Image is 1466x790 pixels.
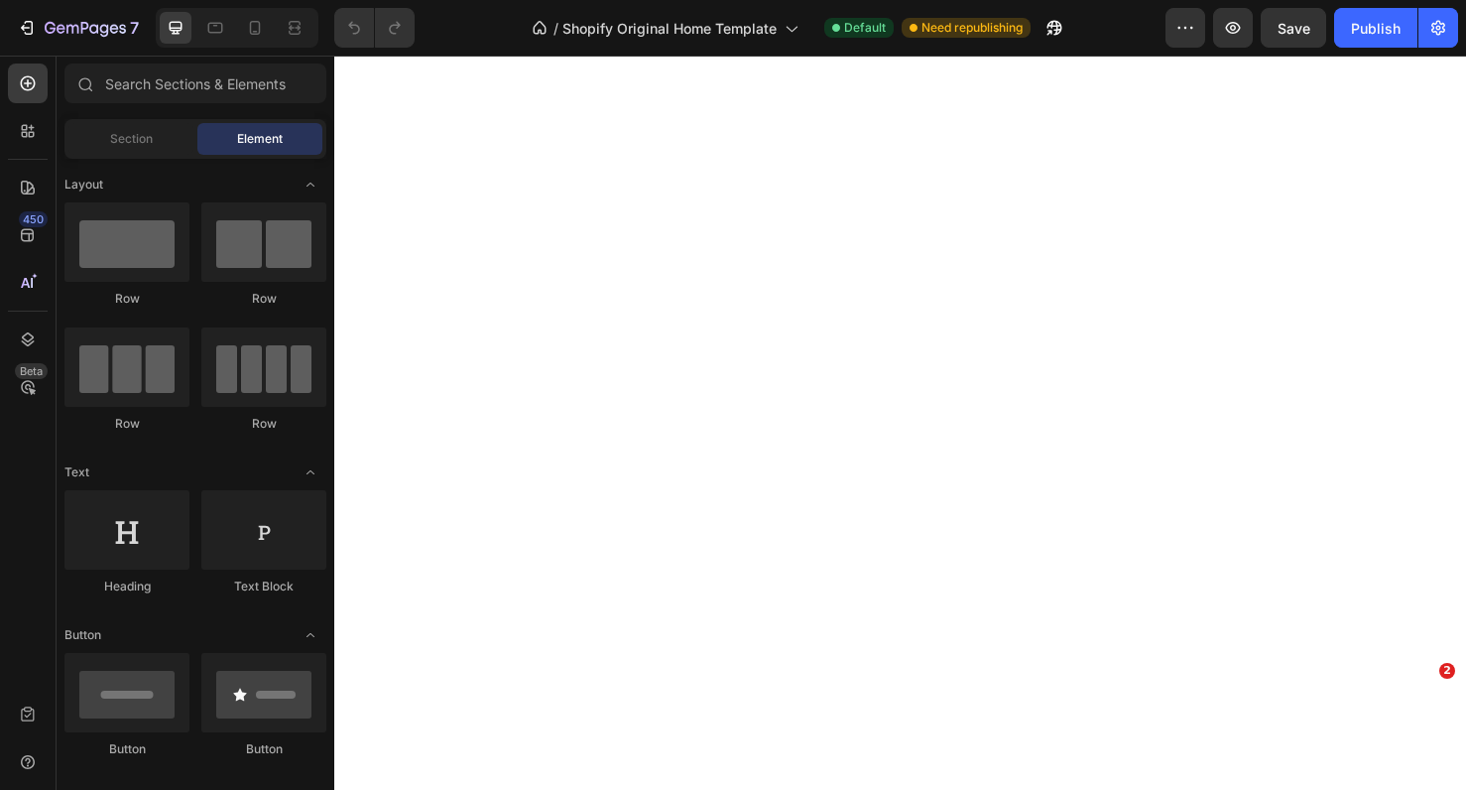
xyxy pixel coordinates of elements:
[295,619,326,651] span: Toggle open
[64,463,89,481] span: Text
[1399,693,1446,740] iframe: Intercom live chat
[201,290,326,308] div: Row
[64,626,101,644] span: Button
[1439,663,1455,679] span: 2
[295,169,326,200] span: Toggle open
[1351,18,1401,39] div: Publish
[64,176,103,194] span: Layout
[295,457,326,488] span: Toggle open
[201,578,326,595] div: Text Block
[201,415,326,433] div: Row
[562,18,777,39] span: Shopify Original Home Template
[64,578,189,595] div: Heading
[334,56,1466,790] iframe: Design area
[19,211,48,227] div: 450
[553,18,558,39] span: /
[110,130,153,148] span: Section
[921,19,1023,37] span: Need republishing
[64,64,326,103] input: Search Sections & Elements
[15,363,48,379] div: Beta
[8,8,148,48] button: 7
[64,740,189,758] div: Button
[201,740,326,758] div: Button
[334,8,415,48] div: Undo/Redo
[130,16,139,40] p: 7
[237,130,283,148] span: Element
[844,19,886,37] span: Default
[1334,8,1417,48] button: Publish
[1278,20,1310,37] span: Save
[1261,8,1326,48] button: Save
[64,415,189,433] div: Row
[64,290,189,308] div: Row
